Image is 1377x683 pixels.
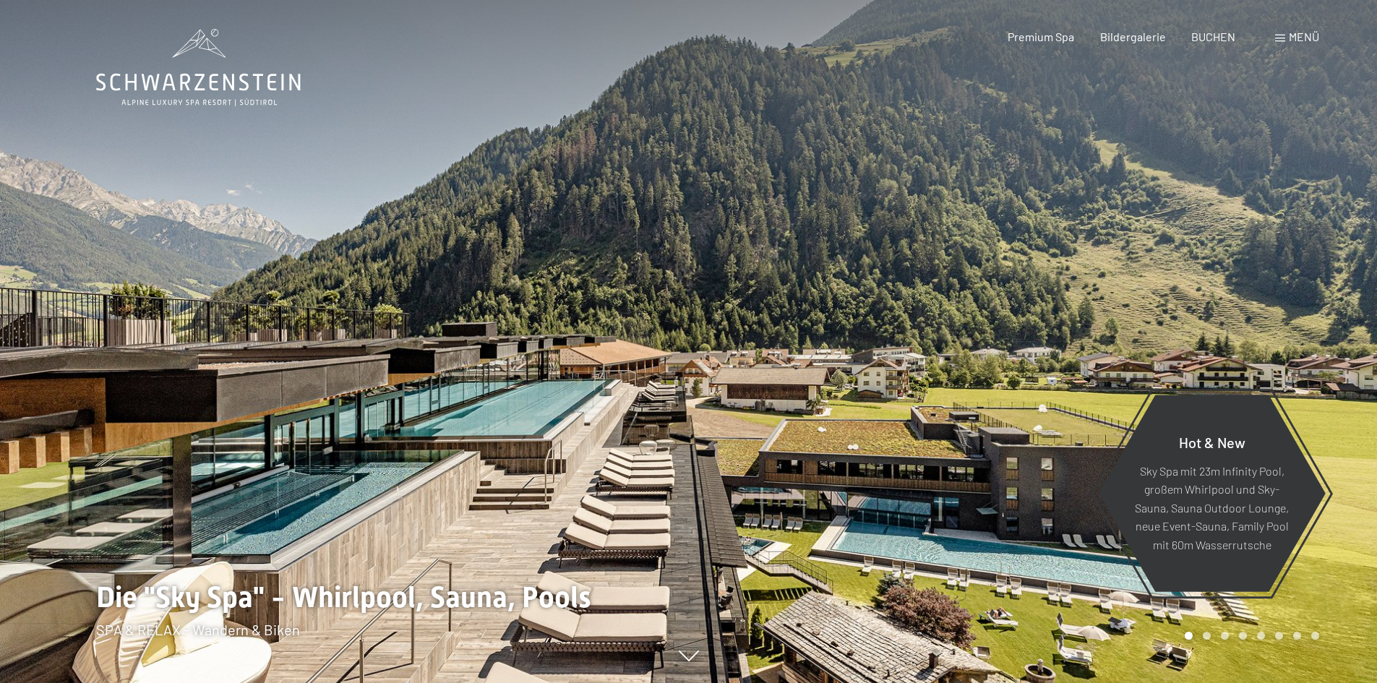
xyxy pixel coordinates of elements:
div: Carousel Page 7 [1293,632,1301,640]
a: Bildergalerie [1100,30,1166,43]
a: Premium Spa [1008,30,1074,43]
div: Carousel Page 2 [1203,632,1211,640]
div: Carousel Pagination [1180,632,1319,640]
span: Menü [1289,30,1319,43]
div: Carousel Page 3 [1221,632,1229,640]
div: Carousel Page 5 [1257,632,1265,640]
div: Carousel Page 8 [1311,632,1319,640]
span: Hot & New [1179,433,1245,450]
p: Sky Spa mit 23m Infinity Pool, großem Whirlpool und Sky-Sauna, Sauna Outdoor Lounge, neue Event-S... [1133,461,1290,554]
div: Carousel Page 1 (Current Slide) [1185,632,1193,640]
div: Carousel Page 4 [1239,632,1247,640]
div: Carousel Page 6 [1275,632,1283,640]
a: Hot & New Sky Spa mit 23m Infinity Pool, großem Whirlpool und Sky-Sauna, Sauna Outdoor Lounge, ne... [1097,394,1326,593]
a: BUCHEN [1191,30,1235,43]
